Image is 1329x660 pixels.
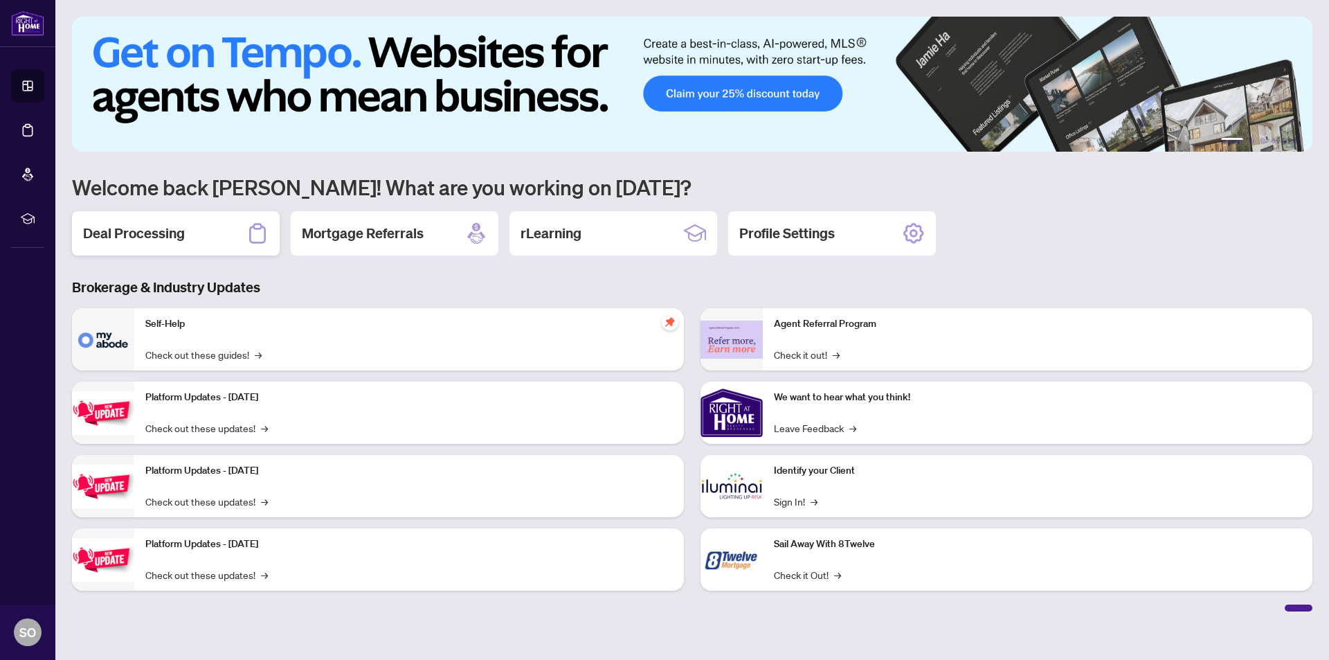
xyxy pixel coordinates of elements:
[145,316,673,332] p: Self-Help
[72,465,134,508] img: Platform Updates - July 8, 2025
[774,420,856,436] a: Leave Feedback→
[700,321,763,359] img: Agent Referral Program
[1282,138,1287,143] button: 5
[811,494,817,509] span: →
[145,420,268,436] a: Check out these updates!→
[145,537,673,552] p: Platform Updates - [DATE]
[849,420,856,436] span: →
[700,455,763,517] img: Identify your Client
[1249,138,1254,143] button: 2
[1271,138,1276,143] button: 4
[774,494,817,509] a: Sign In!→
[774,347,840,362] a: Check it out!→
[1274,612,1315,653] button: Open asap
[72,391,134,435] img: Platform Updates - July 21, 2025
[11,10,44,36] img: logo
[1260,138,1265,143] button: 3
[72,538,134,582] img: Platform Updates - June 23, 2025
[521,224,581,243] h2: rLearning
[72,17,1312,152] img: Slide 0
[19,623,36,642] span: SO
[774,390,1301,405] p: We want to hear what you think!
[83,224,185,243] h2: Deal Processing
[72,308,134,371] img: Self-Help
[145,567,268,582] a: Check out these updates!→
[261,567,268,582] span: →
[302,224,424,243] h2: Mortgage Referrals
[700,382,763,444] img: We want to hear what you think!
[774,463,1301,479] p: Identify your Client
[145,390,673,405] p: Platform Updates - [DATE]
[834,567,841,582] span: →
[774,316,1301,332] p: Agent Referral Program
[145,494,268,509] a: Check out these updates!→
[255,347,262,362] span: →
[145,347,262,362] a: Check out these guides!→
[72,174,1312,200] h1: Welcome back [PERSON_NAME]! What are you working on [DATE]?
[1221,138,1243,143] button: 1
[261,494,268,509] span: →
[700,528,763,591] img: Sail Away With 8Twelve
[833,347,840,362] span: →
[662,314,678,330] span: pushpin
[739,224,835,243] h2: Profile Settings
[145,463,673,479] p: Platform Updates - [DATE]
[261,420,268,436] span: →
[1293,138,1299,143] button: 6
[72,278,1312,297] h3: Brokerage & Industry Updates
[774,567,841,582] a: Check it Out!→
[774,537,1301,552] p: Sail Away With 8Twelve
